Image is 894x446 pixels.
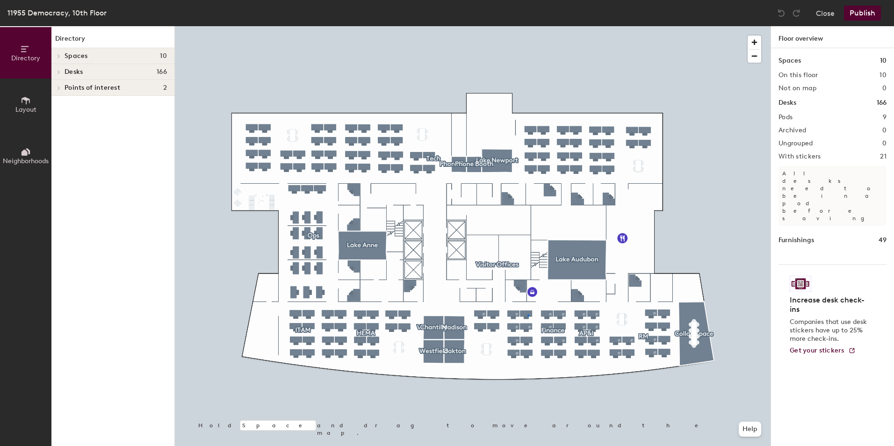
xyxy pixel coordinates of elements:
h2: Archived [779,127,806,134]
p: All desks need to be in a pod before saving [779,166,887,226]
h2: On this floor [779,72,818,79]
h1: Desks [779,98,796,108]
h1: Floor overview [771,26,894,48]
h4: Increase desk check-ins [790,295,870,314]
a: Get your stickers [790,347,856,355]
h2: 10 [880,72,887,79]
h1: Spaces [779,56,801,66]
span: Directory [11,54,40,62]
span: 166 [157,68,167,76]
span: 2 [163,84,167,92]
h2: Ungrouped [779,140,813,147]
button: Publish [844,6,881,21]
span: Neighborhoods [3,157,49,165]
h1: Furnishings [779,235,814,245]
span: Get your stickers [790,346,844,354]
span: Points of interest [65,84,120,92]
span: Desks [65,68,83,76]
div: 11955 Democracy, 10th Floor [7,7,107,19]
span: Layout [15,106,36,114]
span: Spaces [65,52,88,60]
h2: 0 [882,140,887,147]
h2: Pods [779,114,793,121]
h2: 21 [880,153,887,160]
img: Redo [792,8,801,18]
button: Help [739,422,761,437]
h2: With stickers [779,153,821,160]
button: Close [816,6,835,21]
h2: 0 [882,127,887,134]
img: Sticker logo [790,276,811,292]
h2: 0 [882,85,887,92]
h1: Directory [51,34,174,48]
h2: Not on map [779,85,816,92]
h1: 166 [877,98,887,108]
span: 10 [160,52,167,60]
h2: 9 [883,114,887,121]
p: Companies that use desk stickers have up to 25% more check-ins. [790,318,870,343]
h1: 10 [880,56,887,66]
h1: 49 [879,235,887,245]
img: Undo [777,8,786,18]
